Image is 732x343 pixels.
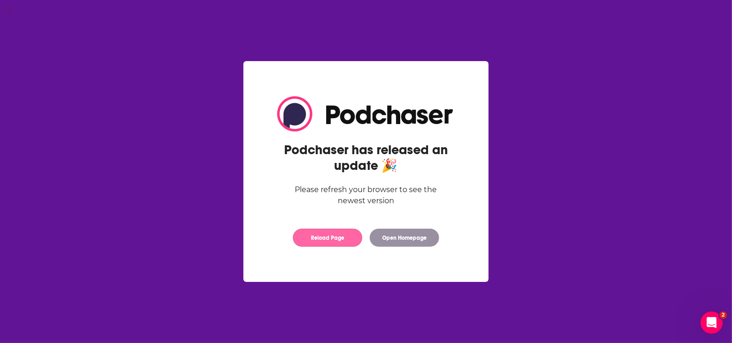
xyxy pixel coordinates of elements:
img: Logo [277,96,455,131]
h2: Podchaser has released an update 🎉 [277,142,455,174]
button: Reload Page [293,229,362,247]
div: Please refresh your browser to see the newest version [277,184,455,206]
iframe: Intercom live chat [701,312,723,334]
button: Open Homepage [370,229,439,247]
span: 2 [720,312,727,319]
